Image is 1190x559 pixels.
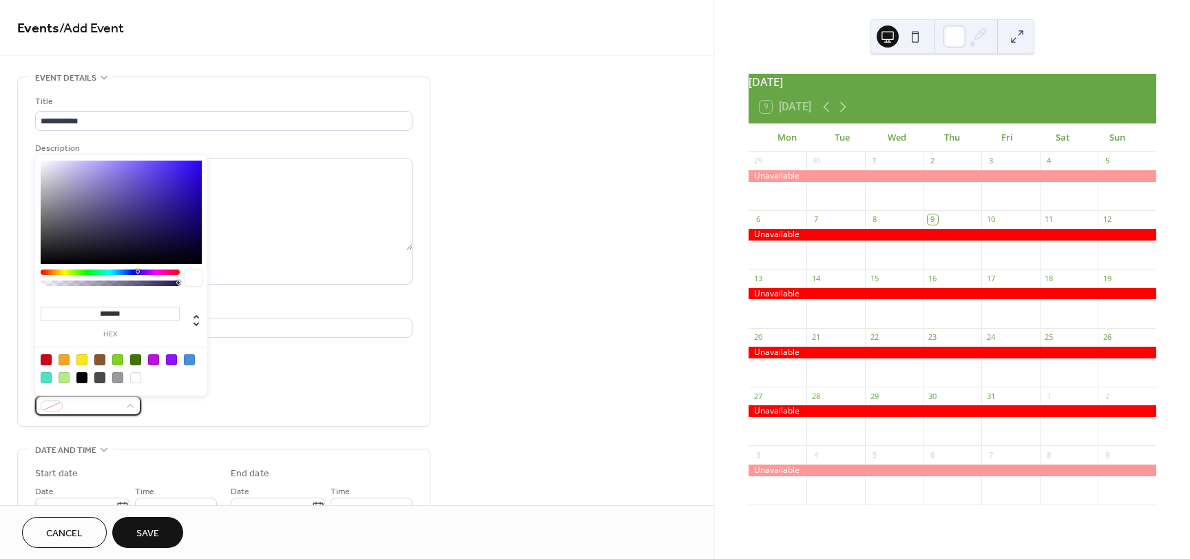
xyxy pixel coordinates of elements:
div: 31 [985,391,996,401]
div: 6 [928,449,938,460]
div: 13 [753,273,763,283]
div: Unavailable [749,465,1156,476]
div: Location [35,301,410,316]
span: Date and time [35,443,96,458]
div: 29 [869,391,879,401]
div: 28 [811,391,821,401]
div: Title [35,94,410,109]
div: 24 [985,332,996,343]
div: 5 [869,449,879,460]
div: 14 [811,273,821,283]
div: 1 [1044,391,1054,401]
label: hex [41,331,180,338]
div: 29 [753,156,763,166]
a: Events [17,15,59,42]
div: 10 [985,214,996,225]
div: 23 [928,332,938,343]
div: Unavailable [749,405,1156,417]
div: 22 [869,332,879,343]
div: 3 [753,449,763,460]
div: #7ED321 [112,354,123,365]
span: / Add Event [59,15,124,42]
div: 8 [1044,449,1054,460]
div: 1 [869,156,879,166]
span: Time [135,485,154,499]
div: Unavailable [749,347,1156,358]
div: #F8E71C [76,354,87,365]
div: 2 [1102,391,1112,401]
div: 25 [1044,332,1054,343]
div: #417505 [130,354,141,365]
div: 27 [753,391,763,401]
div: #BD10E0 [148,354,159,365]
div: #50E3C2 [41,372,52,383]
span: Date [35,485,54,499]
div: 19 [1102,273,1112,283]
div: #4A90E2 [184,354,195,365]
div: Mon [760,124,815,152]
div: Start date [35,467,78,481]
div: 4 [1044,156,1054,166]
div: 20 [753,332,763,343]
div: Thu [925,124,980,152]
div: 3 [985,156,996,166]
div: 17 [985,273,996,283]
span: Save [136,527,159,541]
div: 30 [811,156,821,166]
button: Cancel [22,517,107,548]
div: 4 [811,449,821,460]
div: 6 [753,214,763,225]
div: #9013FE [166,354,177,365]
div: 5 [1102,156,1112,166]
div: #000000 [76,372,87,383]
div: #4A4A4A [94,372,105,383]
div: #D0021B [41,354,52,365]
span: Time [331,485,350,499]
div: 2 [928,156,938,166]
div: Sun [1090,124,1145,152]
div: 8 [869,214,879,225]
div: Tue [815,124,870,152]
div: 21 [811,332,821,343]
div: 7 [811,214,821,225]
div: Unavailable [749,170,1156,182]
span: Cancel [46,527,83,541]
div: 9 [1102,449,1112,460]
div: End date [231,467,269,481]
div: [DATE] [749,74,1156,90]
span: Date [231,485,249,499]
div: Sat [1035,124,1090,152]
div: 16 [928,273,938,283]
div: Unavailable [749,288,1156,300]
div: 15 [869,273,879,283]
div: #9B9B9B [112,372,123,383]
div: #FFFFFF [130,372,141,383]
div: Wed [870,124,925,152]
div: Unavailable [749,229,1156,241]
div: #8B572A [94,354,105,365]
div: 18 [1044,273,1054,283]
div: Fri [980,124,1035,152]
div: 9 [928,214,938,225]
div: 12 [1102,214,1112,225]
div: Description [35,141,410,156]
div: 7 [985,449,996,460]
span: Event details [35,71,96,85]
div: #F5A623 [59,354,70,365]
div: 30 [928,391,938,401]
div: 26 [1102,332,1112,343]
div: 11 [1044,214,1054,225]
button: Save [112,517,183,548]
div: #B8E986 [59,372,70,383]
